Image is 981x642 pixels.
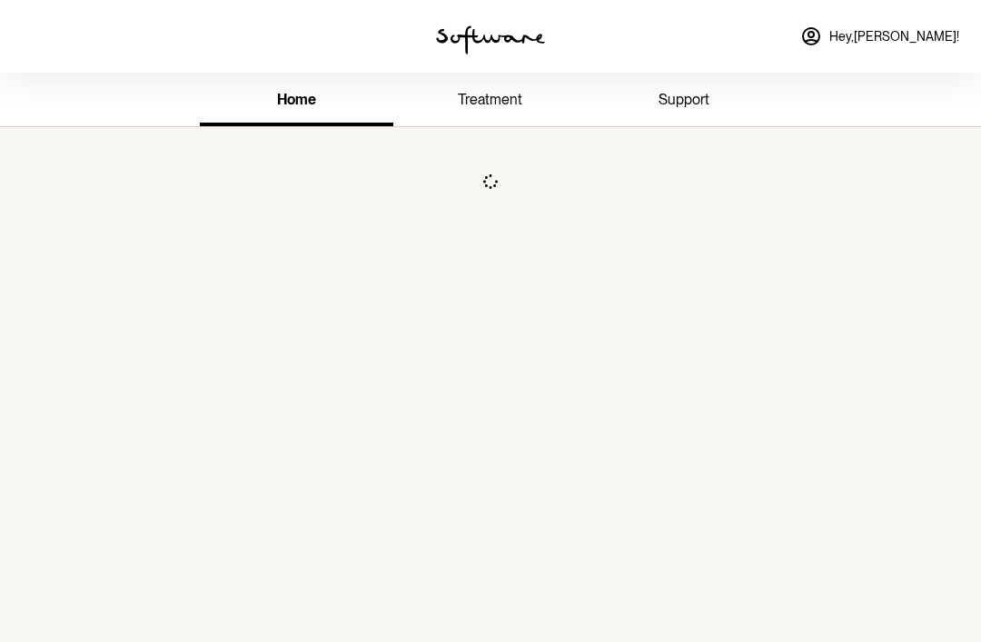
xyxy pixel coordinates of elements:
a: support [588,76,781,126]
span: treatment [458,91,522,108]
img: software logo [436,25,545,54]
span: home [277,91,316,108]
a: treatment [393,76,587,126]
a: home [200,76,393,126]
span: support [659,91,709,108]
a: Hey,[PERSON_NAME]! [789,15,970,58]
span: Hey, [PERSON_NAME] ! [829,29,959,44]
